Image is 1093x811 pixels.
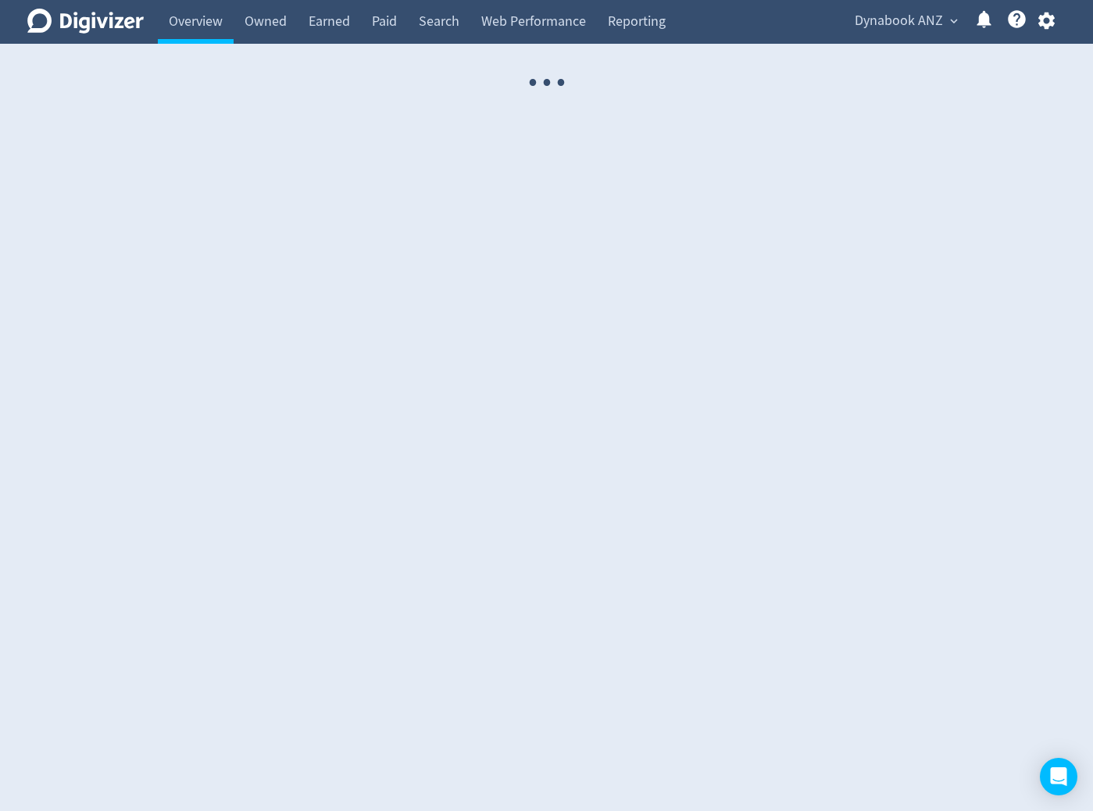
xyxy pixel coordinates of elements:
[540,44,554,123] span: ·
[526,44,540,123] span: ·
[554,44,568,123] span: ·
[855,9,943,34] span: Dynabook ANZ
[1040,758,1077,795] div: Open Intercom Messenger
[849,9,962,34] button: Dynabook ANZ
[947,14,961,28] span: expand_more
